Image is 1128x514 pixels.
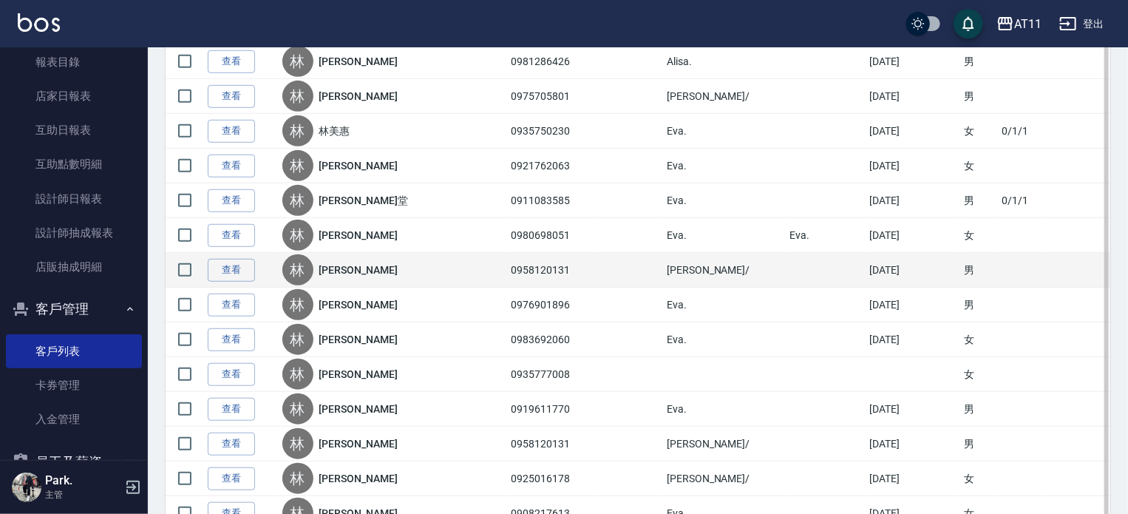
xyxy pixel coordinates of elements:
a: [PERSON_NAME] [319,297,398,312]
div: AT11 [1014,15,1042,33]
a: 查看 [208,224,255,247]
a: 客戶列表 [6,334,142,368]
td: 女 [960,357,998,392]
a: [PERSON_NAME] [319,402,398,416]
p: 主管 [45,488,120,501]
a: 查看 [208,155,255,177]
button: 客戶管理 [6,290,142,328]
a: [PERSON_NAME] [319,89,398,104]
a: 查看 [208,120,255,143]
div: 林 [282,220,313,251]
a: 入金管理 [6,402,142,436]
td: [DATE] [866,461,960,496]
div: 林 [282,115,313,146]
td: Eva. [663,288,786,322]
a: [PERSON_NAME] [319,54,398,69]
td: 0980698051 [507,218,597,253]
div: 林 [282,324,313,355]
td: [DATE] [866,44,960,79]
td: [DATE] [866,322,960,357]
td: [PERSON_NAME]/ [663,427,786,461]
td: 0/1/1 [998,114,1044,149]
a: 查看 [208,328,255,351]
td: 女 [960,114,998,149]
a: 設計師抽成報表 [6,216,142,250]
a: 店家日報表 [6,79,142,113]
td: 男 [960,44,998,79]
td: 女 [960,149,998,183]
td: [DATE] [866,392,960,427]
td: Eva. [663,149,786,183]
td: 0958120131 [507,427,597,461]
td: 男 [960,79,998,114]
div: 林 [282,185,313,216]
button: 登出 [1053,10,1110,38]
td: 0975705801 [507,79,597,114]
td: 男 [960,253,998,288]
td: 0919611770 [507,392,597,427]
a: 報表目錄 [6,45,142,79]
a: 查看 [208,85,255,108]
h5: Park. [45,473,120,488]
td: 0/1/1 [998,183,1044,218]
a: 查看 [208,467,255,490]
td: 0983692060 [507,322,597,357]
td: Eva. [663,183,786,218]
button: AT11 [991,9,1047,39]
td: [DATE] [866,218,960,253]
a: [PERSON_NAME] [319,332,398,347]
td: [PERSON_NAME]/ [663,461,786,496]
td: 0911083585 [507,183,597,218]
a: [PERSON_NAME] [319,228,398,243]
td: 男 [960,392,998,427]
a: 查看 [208,363,255,386]
td: 女 [960,461,998,496]
a: 互助點數明細 [6,147,142,181]
td: 男 [960,288,998,322]
a: 查看 [208,50,255,73]
button: 員工及薪資 [6,443,142,481]
div: 林 [282,46,313,77]
td: Eva. [786,218,866,253]
td: 0935777008 [507,357,597,392]
td: [PERSON_NAME]/ [663,253,786,288]
td: Alisa. [663,44,786,79]
td: [PERSON_NAME]/ [663,79,786,114]
td: 0981286426 [507,44,597,79]
td: 0958120131 [507,253,597,288]
div: 林 [282,81,313,112]
div: 林 [282,150,313,181]
td: [DATE] [866,114,960,149]
td: [DATE] [866,427,960,461]
a: 卡券管理 [6,368,142,402]
a: [PERSON_NAME] [319,263,398,277]
a: 查看 [208,398,255,421]
td: 女 [960,218,998,253]
button: save [954,9,983,38]
a: 設計師日報表 [6,182,142,216]
img: Logo [18,13,60,32]
a: [PERSON_NAME] [319,471,398,486]
div: 林 [282,463,313,494]
td: 0976901896 [507,288,597,322]
a: 林美惠 [319,124,350,138]
td: 男 [960,427,998,461]
div: 林 [282,428,313,459]
a: 互助日報表 [6,113,142,147]
a: 查看 [208,189,255,212]
td: 男 [960,183,998,218]
div: 林 [282,359,313,390]
td: [DATE] [866,183,960,218]
td: 女 [960,322,998,357]
a: [PERSON_NAME]堂 [319,193,408,208]
a: [PERSON_NAME] [319,158,398,173]
td: 0925016178 [507,461,597,496]
div: 林 [282,254,313,285]
td: Eva. [663,392,786,427]
img: Person [12,473,41,502]
a: 查看 [208,433,255,456]
a: 查看 [208,294,255,317]
td: Eva. [663,322,786,357]
td: [DATE] [866,288,960,322]
td: 0935750230 [507,114,597,149]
